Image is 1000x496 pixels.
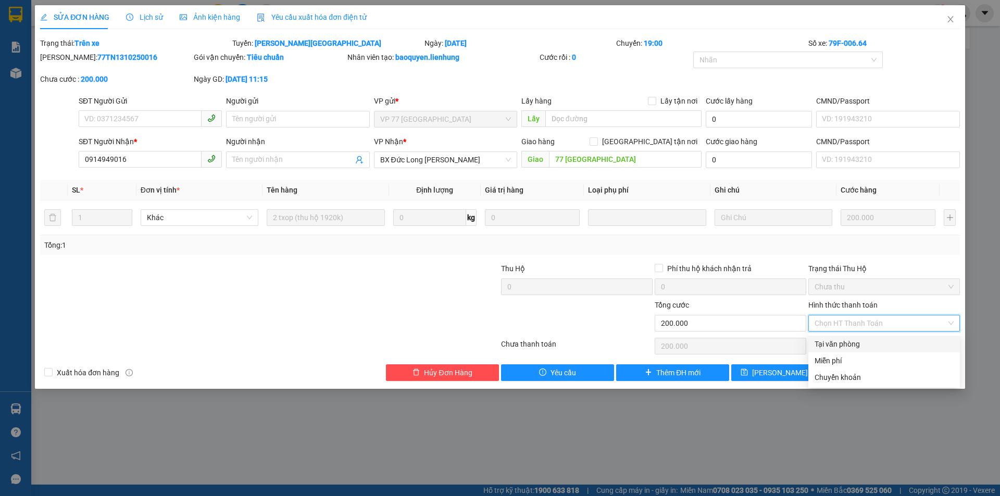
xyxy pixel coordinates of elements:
input: VD: Bàn, Ghế [267,209,384,226]
button: deleteHủy Đơn Hàng [386,364,499,381]
span: Lịch sử [126,13,163,21]
div: Nhân viên tạo: [347,52,537,63]
span: SỬA ĐƠN HÀNG [40,13,109,21]
span: exclamation-circle [539,368,546,377]
span: Chưa thu [815,279,954,295]
b: baoquyen.lienhung [395,53,459,61]
div: Ngày: [423,37,616,49]
b: 200.000 [81,75,108,83]
span: phone [207,114,216,122]
span: Đơn vị tính [141,186,180,194]
button: plusThêm ĐH mới [616,364,729,381]
span: Phí thu hộ khách nhận trả [663,263,756,274]
input: Cước giao hàng [706,151,812,168]
span: phone [207,155,216,163]
b: [PERSON_NAME][GEOGRAPHIC_DATA] [255,39,381,47]
div: [PERSON_NAME]: [40,52,192,63]
b: 19:00 [644,39,662,47]
b: Trên xe [74,39,99,47]
span: VP 77 Thái Nguyên [380,111,511,127]
div: Số xe: [807,37,961,49]
div: SĐT Người Nhận [79,136,222,147]
input: 0 [485,209,580,226]
button: plus [944,209,955,226]
div: Miễn phí [815,355,954,366]
label: Hình thức thanh toán [808,301,878,309]
div: Tại văn phòng [815,338,954,350]
th: Loại phụ phí [584,180,710,200]
input: Dọc đường [549,151,702,168]
span: BX Đức Long Gia Lai [380,152,511,168]
span: Cước hàng [841,186,877,194]
span: Chọn HT Thanh Toán [815,315,954,331]
span: Khác [147,210,252,225]
span: clock-circle [126,14,133,21]
div: Ngày GD: [194,73,345,85]
div: Gói vận chuyển: [194,52,345,63]
span: Giao [521,151,549,168]
b: [DATE] 11:15 [226,75,268,83]
span: Định lượng [416,186,453,194]
div: Người gửi [226,95,369,107]
span: Tổng cước [655,301,689,309]
span: user-add [355,156,364,164]
span: Giao hàng [521,137,555,146]
button: exclamation-circleYêu cầu [501,364,614,381]
div: Trạng thái: [39,37,231,49]
span: SL [72,186,80,194]
span: Tên hàng [267,186,297,194]
span: Yêu cầu xuất hóa đơn điện tử [257,13,367,21]
div: VP gửi [374,95,517,107]
div: Chưa cước : [40,73,192,85]
span: edit [40,14,47,21]
span: picture [180,14,187,21]
b: 79F-006.64 [829,39,867,47]
input: Cước lấy hàng [706,111,812,128]
div: Chuyển khoản [815,372,954,383]
span: Xuất hóa đơn hàng [53,367,123,378]
span: Lấy tận nơi [656,95,702,107]
span: Hủy Đơn Hàng [424,367,472,378]
button: Close [936,5,965,34]
div: CMND/Passport [816,95,959,107]
span: delete [413,368,420,377]
label: Cước giao hàng [706,137,757,146]
b: 77TN1310250016 [97,53,157,61]
button: delete [44,209,61,226]
span: save [741,368,748,377]
div: Cước rồi : [540,52,691,63]
div: Người nhận [226,136,369,147]
span: Lấy hàng [521,97,552,105]
span: Thu Hộ [501,264,525,273]
input: 0 [841,209,935,226]
span: Yêu cầu [551,367,576,378]
th: Ghi chú [710,180,836,200]
div: Tuyến: [231,37,423,49]
button: save[PERSON_NAME] thay đổi [731,364,844,381]
b: Tiêu chuẩn [247,53,284,61]
span: Giá trị hàng [485,186,523,194]
img: icon [257,14,265,22]
div: Trạng thái Thu Hộ [808,263,960,274]
span: Lấy [521,110,545,127]
span: close [946,15,955,23]
input: Ghi Chú [715,209,832,226]
input: Dọc đường [545,110,702,127]
div: Tổng: 1 [44,239,386,251]
span: info-circle [126,369,133,376]
span: Ảnh kiện hàng [180,13,240,21]
div: Chuyến: [615,37,807,49]
span: plus [645,368,652,377]
div: Chưa thanh toán [500,338,654,357]
span: [PERSON_NAME] thay đổi [752,367,835,378]
b: 0 [572,53,576,61]
b: [DATE] [445,39,467,47]
div: SĐT Người Gửi [79,95,222,107]
span: VP Nhận [374,137,403,146]
span: kg [466,209,477,226]
label: Cước lấy hàng [706,97,753,105]
span: [GEOGRAPHIC_DATA] tận nơi [598,136,702,147]
div: CMND/Passport [816,136,959,147]
span: Thêm ĐH mới [656,367,701,378]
